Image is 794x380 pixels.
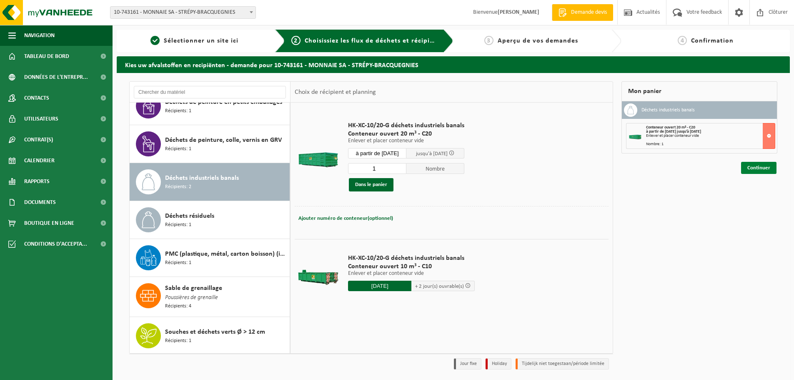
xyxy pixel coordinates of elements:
span: 2 [291,36,301,45]
span: Récipients: 1 [165,259,191,267]
div: Mon panier [621,81,777,101]
div: Enlever et placer conteneur vide [646,134,775,138]
span: Conditions d'accepta... [24,234,87,254]
span: Récipients: 1 [165,145,191,153]
a: Continuer [741,162,776,174]
strong: à partir de [DATE] jusqu'à [DATE] [646,129,701,134]
span: Conteneur ouvert 10 m³ - C10 [348,262,475,271]
span: Récipients: 2 [165,183,191,191]
span: Rapports [24,171,50,192]
span: PMC (plastique, métal, carton boisson) (industriel) [165,249,288,259]
span: HK-XC-10/20-G déchets industriels banals [348,254,475,262]
span: HK-XC-10/20-G déchets industriels banals [348,121,464,130]
span: + 2 jour(s) ouvrable(s) [415,284,464,289]
button: Ajouter numéro de conteneur(optionnel) [298,213,394,224]
span: Tableau de bord [24,46,69,67]
span: 10-743161 - MONNAIE SA - STRÉPY-BRACQUEGNIES [110,7,255,18]
div: Choix de récipient et planning [291,82,380,103]
span: Contrat(s) [24,129,53,150]
strong: [PERSON_NAME] [498,9,539,15]
button: Déchets de peinture en petits emballages Récipients: 1 [130,87,290,125]
p: Enlever et placer conteneur vide [348,271,475,277]
li: Jour fixe [454,358,481,370]
input: Chercher du matériel [134,86,286,98]
span: Déchets industriels banals [165,173,239,183]
li: Tijdelijk niet toegestaan/période limitée [516,358,609,370]
span: Conteneur ouvert 20 m³ - C20 [646,125,695,130]
button: Souches et déchets verts Ø > 12 cm Récipients: 1 [130,317,290,355]
span: Aperçu de vos demandes [498,38,578,44]
button: PMC (plastique, métal, carton boisson) (industriel) Récipients: 1 [130,239,290,277]
span: Utilisateurs [24,108,58,129]
button: Déchets résiduels Récipients: 1 [130,201,290,239]
span: Choisissiez les flux de déchets et récipients [305,38,443,44]
span: Nombre [406,163,465,174]
span: Ajouter numéro de conteneur(optionnel) [298,216,393,221]
span: 1 [150,36,160,45]
span: jusqu'à [DATE] [416,151,448,156]
button: Dans le panier [349,178,393,191]
button: Déchets de peinture, colle, vernis en GRV Récipients: 1 [130,125,290,163]
input: Sélectionnez date [348,148,406,159]
span: Récipients: 4 [165,302,191,310]
li: Holiday [486,358,511,370]
span: Sélectionner un site ici [164,38,238,44]
span: Contacts [24,88,49,108]
input: Sélectionnez date [348,281,411,291]
button: Déchets industriels banals Récipients: 2 [130,163,290,201]
div: Nombre: 1 [646,142,775,146]
button: Sable de grenaillage Poussières de grenaille Récipients: 4 [130,277,290,317]
p: Enlever et placer conteneur vide [348,138,464,144]
span: Récipients: 1 [165,221,191,229]
span: Poussières de grenaille [165,293,218,302]
span: 4 [678,36,687,45]
span: Souches et déchets verts Ø > 12 cm [165,327,265,337]
span: Calendrier [24,150,55,171]
span: Conteneur ouvert 20 m³ - C20 [348,130,464,138]
span: Données de l'entrepr... [24,67,88,88]
span: 3 [484,36,493,45]
h3: Déchets industriels banals [641,103,695,117]
span: Boutique en ligne [24,213,74,234]
span: 10-743161 - MONNAIE SA - STRÉPY-BRACQUEGNIES [110,6,256,19]
span: Documents [24,192,56,213]
a: 1Sélectionner un site ici [121,36,268,46]
span: Récipients: 1 [165,107,191,115]
span: Récipients: 1 [165,337,191,345]
span: Déchets résiduels [165,211,214,221]
span: Sable de grenaillage [165,283,222,293]
span: Navigation [24,25,55,46]
span: Déchets de peinture, colle, vernis en GRV [165,135,282,145]
h2: Kies uw afvalstoffen en recipiënten - demande pour 10-743161 - MONNAIE SA - STRÉPY-BRACQUEGNIES [117,56,790,73]
a: Demande devis [552,4,613,21]
span: Demande devis [569,8,609,17]
span: Confirmation [691,38,734,44]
